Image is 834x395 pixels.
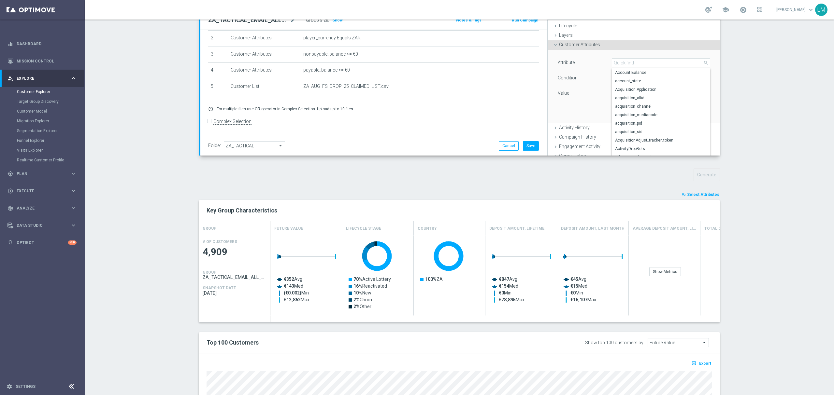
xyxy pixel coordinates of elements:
[7,52,77,70] div: Mission Control
[570,297,596,302] text: Max
[17,118,68,124] a: Migration Explorer
[284,297,309,302] text: Max
[284,277,294,282] tspan: €352
[585,340,643,346] div: Show top 100 customers by
[7,384,12,389] i: settings
[203,239,237,244] h4: # OF CUSTOMERS
[17,87,84,97] div: Customer Explorer
[208,143,221,148] label: Folder
[353,297,372,302] text: Churn
[7,223,77,228] div: Data Studio keyboard_arrow_right
[346,223,381,234] h4: Lifecycle Stage
[425,277,443,282] text: ZA
[649,267,681,276] div: Show Metrics
[7,240,13,246] i: lightbulb
[17,109,68,114] a: Customer Model
[615,138,707,143] span: AcquisitionAdjust_tracker_token
[559,134,596,140] span: Campaign History
[690,359,712,367] button: open_in_browser Export
[228,31,301,47] td: Customer Attributes
[207,339,497,347] h2: Top 100 Customers
[7,205,13,211] i: track_changes
[499,290,511,295] text: Min
[353,304,371,309] text: Other
[7,240,77,245] div: lightbulb Optibot +10
[615,155,707,160] span: Advantage Play Exclusion
[612,58,710,67] input: Quick find
[208,16,289,24] h2: ZA_TACTICAL_EMAIL_ALL_EX_INC_1
[17,155,84,165] div: Realtime Customer Profile
[213,118,252,125] label: Complex Selection
[499,283,510,289] tspan: €154
[7,59,77,64] button: Mission Control
[499,290,504,295] tspan: €0
[68,240,77,245] div: +10
[303,51,358,57] span: nonpayable_balance >= €0
[559,144,600,149] span: Engagement Activity
[16,385,36,388] a: Settings
[353,283,362,289] tspan: 16%
[284,277,302,282] text: Avg
[7,41,77,47] button: equalizer Dashboard
[306,18,328,23] label: Group size
[284,290,309,296] text: Min
[17,172,70,176] span: Plan
[70,188,77,194] i: keyboard_arrow_right
[17,76,70,80] span: Explore
[353,277,362,282] tspan: 70%
[561,223,625,234] h4: Deposit Amount, Last Month
[208,31,228,47] td: 2
[7,41,13,47] i: equalizer
[284,297,301,302] tspan: €12,862
[199,236,270,316] div: Press SPACE to select this row.
[559,42,600,47] span: Customer Attributes
[228,47,301,63] td: Customer Attributes
[208,63,228,79] td: 4
[17,116,84,126] div: Migration Explorer
[559,23,577,28] span: Lifecycle
[499,283,518,289] text: Med
[70,75,77,81] i: keyboard_arrow_right
[523,141,539,150] button: Save
[17,35,77,52] a: Dashboard
[353,290,371,295] text: New
[815,4,827,16] div: LM
[17,157,68,163] a: Realtime Customer Profile
[615,87,707,92] span: Acquisition Application
[455,17,482,24] button: Notes & Tags
[699,361,711,366] span: Export
[303,84,389,89] span: ZA_AUG_FS_DROP_25_CLAIMED_LIST.csv
[615,70,707,75] span: Account Balance
[499,297,516,302] tspan: €78,895
[17,99,68,104] a: Target Group Discovery
[570,277,586,282] text: Avg
[570,283,578,289] tspan: €15
[615,104,707,109] span: acquisition_channel
[7,206,77,211] button: track_changes Analyze keyboard_arrow_right
[207,207,712,214] h2: Key Group Characteristics
[511,17,539,24] button: Run Campaign
[703,60,709,65] span: search
[17,52,77,70] a: Mission Control
[203,275,266,280] span: ZA_TACTICAL_EMAIL_ALL_EX_INC_1
[208,106,213,112] i: error_outline
[70,170,77,177] i: keyboard_arrow_right
[615,146,707,151] span: ActivityDropBets
[776,5,815,15] a: [PERSON_NAME]keyboard_arrow_down
[7,35,77,52] div: Dashboard
[7,171,77,176] button: gps_fixed Plan keyboard_arrow_right
[7,75,70,81] div: Explore
[570,297,587,302] tspan: €16,107
[704,223,747,234] h4: Total GGR, Lifetime
[7,75,13,81] i: person_search
[558,60,575,65] lable: Attribute
[328,18,329,23] label: :
[274,223,303,234] h4: Future Value
[17,189,70,193] span: Execute
[499,297,525,302] text: Max
[203,223,216,234] h4: GROUP
[694,169,720,181] button: Generate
